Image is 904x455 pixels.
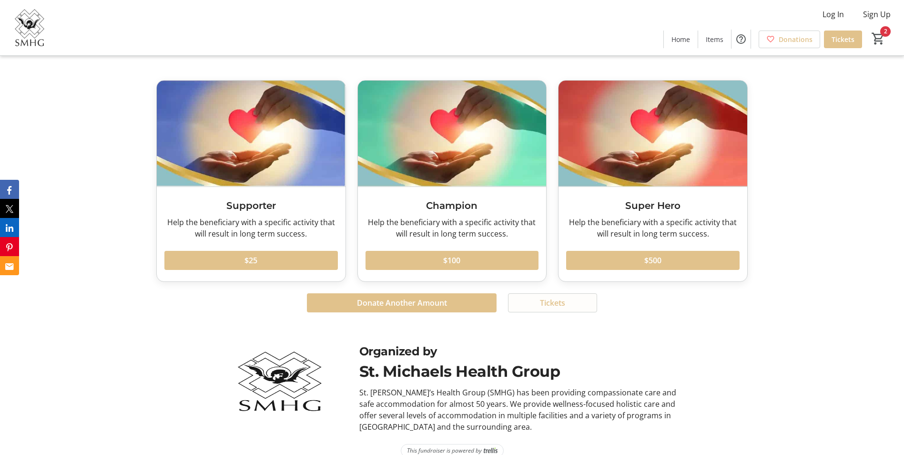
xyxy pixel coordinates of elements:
[823,9,844,20] span: Log In
[566,251,740,270] button: $500
[671,34,690,44] span: Home
[443,255,460,266] span: $100
[358,81,547,186] img: Champion
[484,447,498,454] img: Trellis Logo
[366,251,539,270] button: $100
[6,4,53,52] img: St. Michaels Health Group's Logo
[759,31,820,48] a: Donations
[357,297,447,309] span: Donate Another Amount
[407,446,482,455] span: This fundraiser is powered by
[824,31,862,48] a: Tickets
[164,198,338,213] h3: Supporter
[359,360,693,383] div: St. Michaels Health Group
[644,255,661,266] span: $500
[566,198,740,213] h3: Super Hero
[164,217,338,239] div: Help the beneficiary with a specific activity that will result in long term success.
[664,31,698,48] a: Home
[157,81,345,186] img: Supporter
[164,251,338,270] button: $25
[855,7,898,22] button: Sign Up
[359,387,693,433] div: St. [PERSON_NAME]’s Health Group (SMHG) has been providing compassionate care and safe accommodat...
[559,81,747,186] img: Super Hero
[815,7,852,22] button: Log In
[731,30,751,49] button: Help
[307,293,497,312] button: Donate Another Amount
[212,343,348,420] img: St. Michaels Health Group logo
[832,34,854,44] span: Tickets
[244,255,257,266] span: $25
[359,343,693,360] div: Organized by
[870,30,887,47] button: Cart
[540,297,565,309] span: Tickets
[779,34,813,44] span: Donations
[508,293,597,312] button: Tickets
[566,217,740,239] div: Help the beneficiary with a specific activity that will result in long term success.
[366,198,539,213] h3: Champion
[366,217,539,239] div: Help the beneficiary with a specific activity that will result in long term success.
[706,34,723,44] span: Items
[863,9,891,20] span: Sign Up
[698,31,731,48] a: Items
